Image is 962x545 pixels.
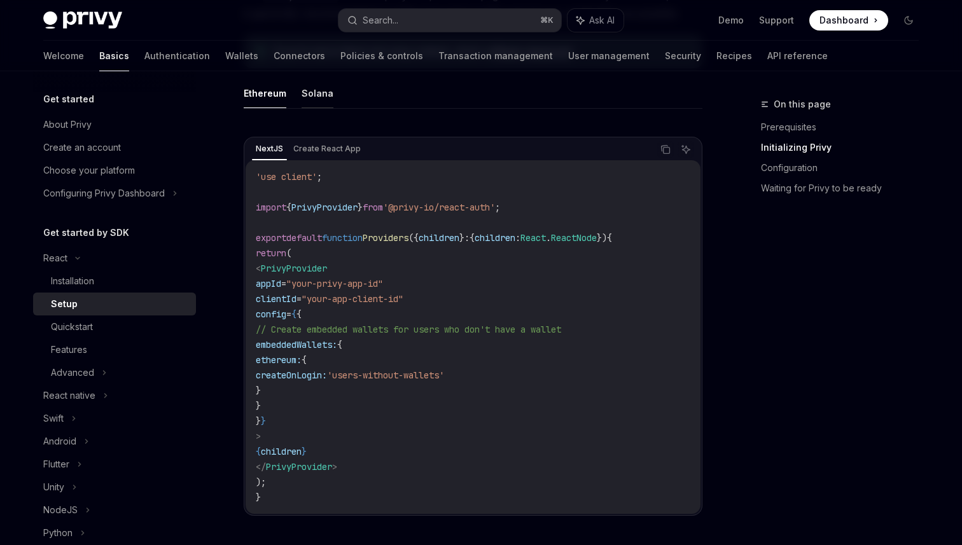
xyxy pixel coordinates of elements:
span: children [475,232,515,244]
h5: Get started by SDK [43,225,129,240]
span: PrivyProvider [261,263,327,274]
span: ⌘ K [540,15,554,25]
span: On this page [774,97,831,112]
span: appId [256,278,281,289]
a: Transaction management [438,41,553,71]
span: '@privy-io/react-auth' [383,202,495,213]
span: PrivyProvider [266,461,332,473]
div: NextJS [252,141,287,156]
span: ethereum: [256,354,302,366]
a: Basics [99,41,129,71]
span: } [261,415,266,427]
span: children [419,232,459,244]
div: About Privy [43,117,92,132]
a: Security [665,41,701,71]
div: React [43,251,67,266]
span: { [296,308,302,320]
span: "your-app-client-id" [302,293,403,305]
a: Configuration [761,158,929,178]
span: { [607,232,612,244]
a: About Privy [33,113,196,136]
a: API reference [767,41,828,71]
span: : [464,232,470,244]
div: Setup [51,296,78,312]
a: Support [759,14,794,27]
span: = [286,308,291,320]
span: from [363,202,383,213]
span: embeddedWallets: [256,339,337,350]
span: clientId [256,293,296,305]
div: Android [43,434,76,449]
button: Toggle dark mode [898,10,919,31]
h5: Get started [43,92,94,107]
span: } [256,385,261,396]
div: Quickstart [51,319,93,335]
a: User management [568,41,650,71]
div: Search... [363,13,398,28]
span: } [256,400,261,411]
a: Setup [33,293,196,315]
div: Unity [43,479,64,495]
a: Connectors [274,41,325,71]
div: Flutter [43,457,69,472]
span: "your-privy-app-id" [286,278,383,289]
a: Quickstart [33,315,196,338]
span: ReactNode [551,232,597,244]
span: = [296,293,302,305]
a: Prerequisites [761,117,929,137]
div: Python [43,525,73,541]
button: Ethereum [244,78,286,108]
span: function [322,232,363,244]
div: Advanced [51,365,94,380]
a: Recipes [716,41,752,71]
a: Features [33,338,196,361]
a: Installation [33,270,196,293]
a: Create an account [33,136,196,159]
span: < [256,263,261,274]
a: Choose your platform [33,159,196,182]
span: config [256,308,286,320]
a: Initializing Privy [761,137,929,158]
span: PrivyProvider [291,202,358,213]
span: // Create embedded wallets for users who don't have a wallet [256,324,561,335]
div: Features [51,342,87,357]
span: ); [256,476,266,488]
span: } [256,492,261,503]
span: ( [286,247,291,259]
span: } [358,202,363,213]
a: Dashboard [809,10,888,31]
span: children [261,446,302,457]
span: = [281,278,286,289]
span: import [256,202,286,213]
div: Swift [43,411,64,426]
span: ; [317,171,322,183]
span: { [302,354,307,366]
span: ; [495,202,500,213]
span: Ask AI [589,14,615,27]
span: }) [597,232,607,244]
span: > [256,431,261,442]
div: Configuring Privy Dashboard [43,186,165,201]
span: return [256,247,286,259]
span: } [459,232,464,244]
div: Installation [51,273,94,289]
a: Demo [718,14,744,27]
span: { [256,446,261,457]
a: Policies & controls [340,41,423,71]
a: Waiting for Privy to be ready [761,178,929,198]
span: ({ [408,232,419,244]
a: Authentication [144,41,210,71]
a: Welcome [43,41,84,71]
span: createOnLogin: [256,369,327,381]
span: </ [256,461,266,473]
span: React [520,232,546,244]
span: } [256,415,261,427]
div: React native [43,388,95,403]
span: . [546,232,551,244]
span: export [256,232,286,244]
span: 'users-without-wallets' [327,369,444,381]
img: dark logo [43,11,122,29]
div: Create an account [43,140,121,155]
div: Choose your platform [43,163,135,178]
button: Ask AI [568,9,624,32]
